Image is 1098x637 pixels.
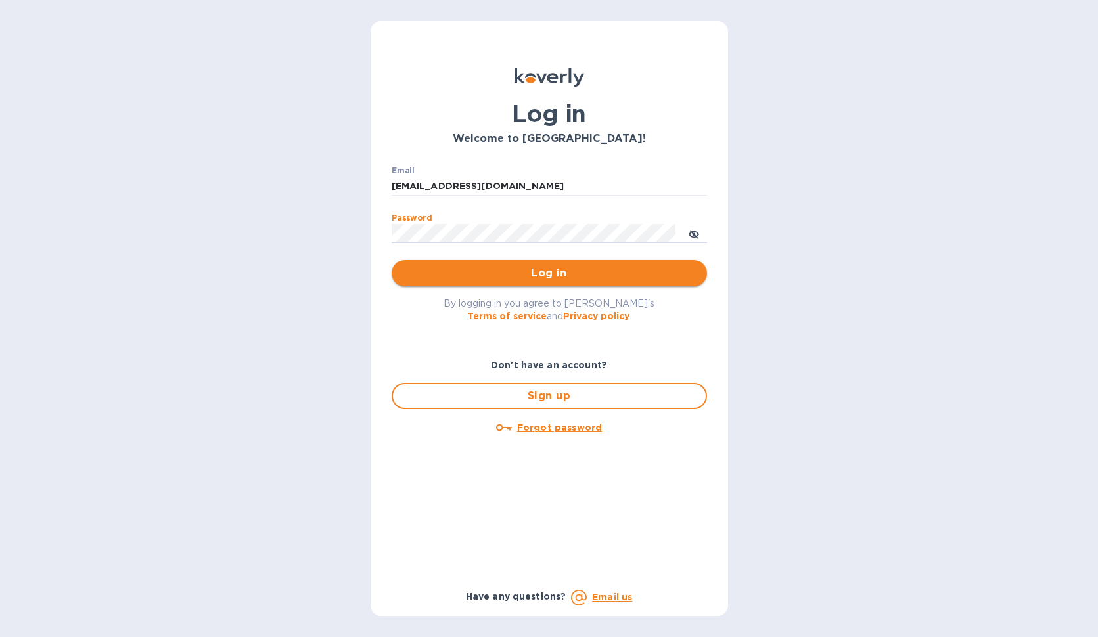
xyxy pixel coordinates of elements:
[563,311,629,321] a: Privacy policy
[403,388,695,404] span: Sign up
[515,68,584,87] img: Koverly
[392,260,707,286] button: Log in
[491,360,607,370] b: Don't have an account?
[444,298,654,321] span: By logging in you agree to [PERSON_NAME]'s and .
[392,177,707,196] input: Enter email address
[517,422,602,433] u: Forgot password
[392,100,707,127] h1: Log in
[392,133,707,145] h3: Welcome to [GEOGRAPHIC_DATA]!
[392,383,707,409] button: Sign up
[681,220,707,246] button: toggle password visibility
[466,591,566,602] b: Have any questions?
[392,167,415,175] label: Email
[392,214,432,222] label: Password
[402,265,697,281] span: Log in
[592,592,632,602] a: Email us
[467,311,547,321] a: Terms of service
